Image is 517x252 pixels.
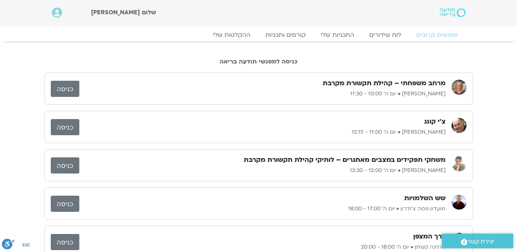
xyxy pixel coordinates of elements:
p: [PERSON_NAME] • יום ה׳ 11:00 - 12:15 [79,128,446,137]
a: התכניות שלי [313,31,362,39]
h3: משחקי תפקידים במצבים מאתגרים – לותיקי קהילת תקשורת מקרבת [244,155,446,164]
img: מועדון פמה צ'ודרון [452,195,467,210]
a: קורסים ותכניות [258,31,313,39]
h3: דרך המצפן [413,232,446,241]
img: שגית רוסו יצחקי [452,80,467,95]
a: לוח שידורים [362,31,409,39]
nav: Menu [52,31,465,39]
img: אריאל מירוז [452,118,467,133]
span: יצירת קשר [467,237,494,247]
h3: מרחב משפחתי – קהילת תקשורת מקרבת [323,79,446,88]
p: ארנינה קשתן • יום ה׳ 18:00 - 20:00 [79,243,446,252]
p: [PERSON_NAME] • יום ה׳ 10:00 - 11:30 [79,89,446,98]
a: כניסה [51,196,79,212]
a: מפגשים קרובים [409,31,465,39]
p: מועדון פמה צ'ודרון • יום ה׳ 17:00 - 18:00 [79,204,446,213]
a: ההקלטות שלי [205,31,258,39]
a: כניסה [51,81,79,97]
a: יצירת קשר [442,234,513,248]
a: כניסה [51,234,79,250]
h3: שש השלמויות [404,194,446,203]
h2: כניסה למפגשי תודעה בריאה [44,58,473,65]
h3: צ'י קונג [424,117,446,126]
img: שרון כרמל [452,156,467,171]
a: כניסה [51,119,79,135]
p: [PERSON_NAME] • יום ה׳ 12:00 - 13:30 [79,166,446,175]
a: כניסה [51,157,79,174]
span: שלום [PERSON_NAME] [91,8,156,17]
